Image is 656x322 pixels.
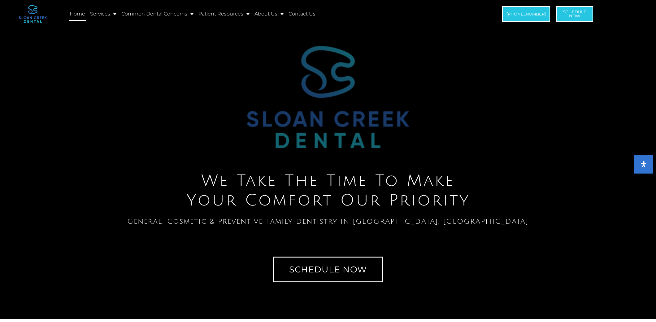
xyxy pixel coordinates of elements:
span: [PHONE_NUMBER] [506,12,546,16]
a: [PHONE_NUMBER] [502,6,550,22]
span: Schedule Now [563,10,586,18]
h2: We Take The Time To Make Your Comfort Our Priority [3,171,653,210]
a: Home [69,7,86,21]
img: Sloan Creek Dental Logo [247,46,409,148]
a: Common Dental Concerns [120,7,194,21]
button: Open Accessibility Panel [634,155,653,174]
a: About Us [254,7,285,21]
a: Contact Us [288,7,316,21]
h1: General, Cosmetic & Preventive Family Dentistry in [GEOGRAPHIC_DATA], [GEOGRAPHIC_DATA] [3,218,653,225]
img: logo [19,5,47,23]
a: Schedule Now [273,257,384,282]
a: Patient Resources [198,7,250,21]
nav: Menu [69,7,452,21]
a: ScheduleNow [556,6,593,22]
span: Schedule Now [289,265,367,274]
a: Services [89,7,117,21]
